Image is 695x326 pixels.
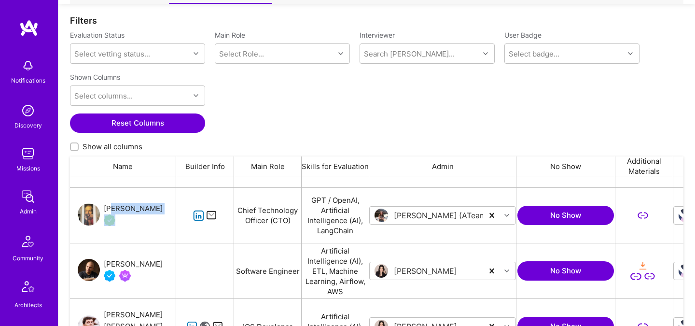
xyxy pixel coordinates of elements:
[504,30,542,40] label: User Badge
[615,156,673,176] div: Additional Materials
[679,209,692,222] img: User Avatar
[70,15,683,26] div: Filters
[517,261,614,281] button: No Show
[219,49,264,59] div: Select Role...
[679,264,692,278] img: User Avatar
[78,259,100,281] img: User Avatar
[78,203,100,226] img: User Avatar
[176,156,234,176] div: Builder Info
[70,30,125,40] label: Evaluation Status
[644,271,655,282] i: icon LinkSecondary
[637,210,648,221] i: icon LinkSecondary
[206,210,217,221] i: icon Mail
[78,203,163,228] a: User Avatar[PERSON_NAME]A.Teamer in Residence
[104,203,163,214] div: [PERSON_NAME]
[364,49,455,59] div: Search [PERSON_NAME]...
[16,230,40,253] img: Community
[504,269,509,273] i: icon Chevron
[194,51,198,56] i: icon Chevron
[375,264,388,278] img: User Avatar
[20,206,37,216] div: Admin
[13,253,43,263] div: Community
[104,270,115,282] img: Vetted A.Teamer
[104,258,163,270] div: [PERSON_NAME]
[369,156,516,176] div: Admin
[14,300,42,310] div: Architects
[234,156,302,176] div: Main Role
[119,270,131,282] img: Been on Mission
[104,214,115,226] img: A.Teamer in Residence
[637,260,648,271] i: icon OrangeDownload
[630,271,641,282] i: icon LinkSecondary
[18,144,38,163] img: teamwork
[11,75,45,85] div: Notifications
[483,51,488,56] i: icon Chevron
[338,51,343,56] i: icon Chevron
[509,49,559,59] div: Select badge...
[14,120,42,130] div: Discovery
[18,101,38,120] img: discovery
[194,93,198,98] i: icon Chevron
[234,243,302,298] div: Software Engineer
[78,258,163,283] a: User Avatar[PERSON_NAME]Vetted A.TeamerBeen on Mission
[16,277,40,300] img: Architects
[83,142,142,152] span: Show all columns
[302,243,369,298] div: Artificial Intelligence (AI), ETL, Machine Learning, Airflow, AWS
[70,72,120,82] label: Shown Columns
[193,210,204,221] i: icon linkedIn
[16,163,40,173] div: Missions
[628,51,633,56] i: icon Chevron
[70,156,176,176] div: Name
[18,187,38,206] img: admin teamwork
[302,156,369,176] div: Skills for Evaluation
[74,49,150,59] div: Select vetting status...
[360,30,495,40] label: Interviewer
[18,56,38,75] img: bell
[215,30,350,40] label: Main Role
[70,113,205,133] button: Reset Columns
[517,206,614,225] button: No Show
[375,209,388,222] img: User Avatar
[516,156,615,176] div: No Show
[234,188,302,243] div: Chief Technology Officer (CTO)
[504,213,509,218] i: icon Chevron
[302,188,369,243] div: GPT / OpenAI, Artificial Intelligence (AI), LangChain
[19,19,39,37] img: logo
[74,91,133,101] div: Select columns...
